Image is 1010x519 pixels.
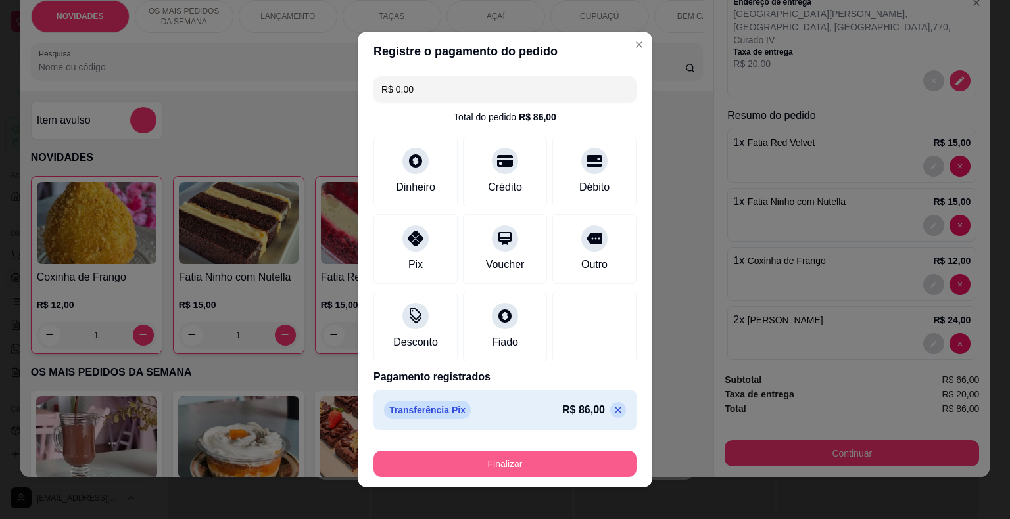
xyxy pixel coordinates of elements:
[562,402,605,418] p: R$ 86,00
[381,76,629,102] input: Ex.: hambúrguer de cordeiro
[358,32,652,71] header: Registre o pagamento do pedido
[581,257,608,273] div: Outro
[384,401,471,419] p: Transferência Pix
[519,110,556,124] div: R$ 86,00
[454,110,556,124] div: Total do pedido
[408,257,423,273] div: Pix
[396,179,435,195] div: Dinheiro
[492,334,518,350] div: Fiado
[373,369,637,385] p: Pagamento registrados
[486,257,525,273] div: Voucher
[373,451,637,477] button: Finalizar
[393,334,438,350] div: Desconto
[488,179,522,195] div: Crédito
[579,179,610,195] div: Débito
[629,34,650,55] button: Close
